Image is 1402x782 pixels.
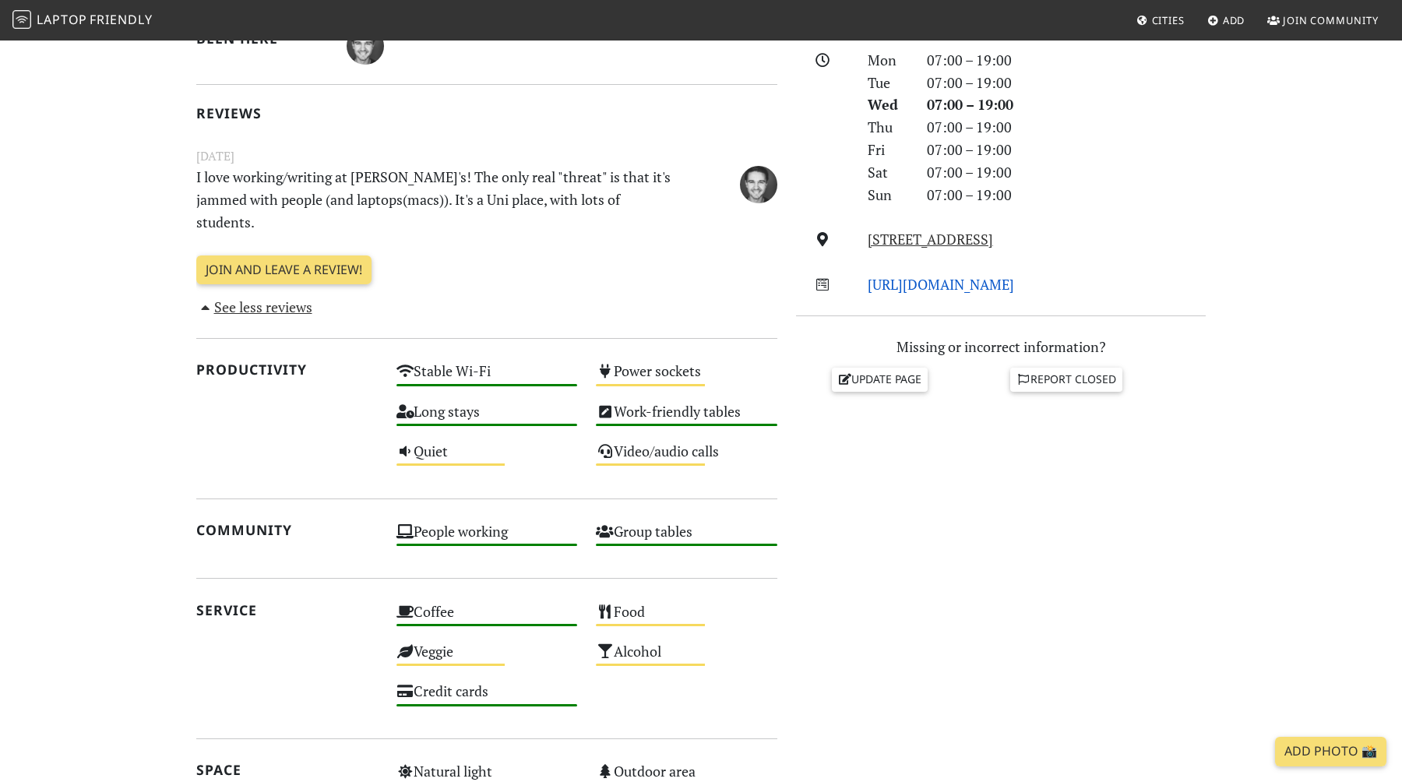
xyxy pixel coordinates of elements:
[858,93,918,116] div: Wed
[1275,737,1386,766] a: Add Photo 📸
[12,7,153,34] a: LaptopFriendly LaptopFriendly
[196,522,378,538] h2: Community
[918,49,1215,72] div: 07:00 – 19:00
[196,105,777,122] h2: Reviews
[587,399,787,439] div: Work-friendly tables
[387,399,587,439] div: Long stays
[1223,13,1245,27] span: Add
[858,116,918,139] div: Thu
[587,358,787,398] div: Power sockets
[387,639,587,678] div: Veggie
[832,368,928,391] a: Update page
[196,762,378,778] h2: Space
[187,146,787,166] small: [DATE]
[1130,6,1191,34] a: Cities
[918,116,1215,139] div: 07:00 – 19:00
[587,639,787,678] div: Alcohol
[858,161,918,184] div: Sat
[918,161,1215,184] div: 07:00 – 19:00
[90,11,152,28] span: Friendly
[196,361,378,378] h2: Productivity
[196,255,372,285] a: Join and leave a review!
[1283,13,1379,27] span: Join Community
[1201,6,1252,34] a: Add
[868,230,993,248] a: [STREET_ADDRESS]
[868,275,1014,294] a: [URL][DOMAIN_NAME]
[387,678,587,718] div: Credit cards
[858,184,918,206] div: Sun
[347,27,384,65] img: 1484760836-vedran.jpg
[196,602,378,618] h2: Service
[858,72,918,94] div: Tue
[918,93,1215,116] div: 07:00 – 19:00
[1261,6,1385,34] a: Join Community
[587,599,787,639] div: Food
[918,139,1215,161] div: 07:00 – 19:00
[347,35,384,54] span: Vedran Rasic
[1152,13,1185,27] span: Cities
[858,49,918,72] div: Mon
[12,10,31,29] img: LaptopFriendly
[1010,368,1122,391] a: Report closed
[37,11,87,28] span: Laptop
[858,139,918,161] div: Fri
[740,173,777,192] span: Vedran Rasic
[918,184,1215,206] div: 07:00 – 19:00
[587,439,787,478] div: Video/audio calls
[187,166,687,233] p: I love working/writing at [PERSON_NAME]'s! The only real "threat" is that it's jammed with people...
[387,519,587,558] div: People working
[796,336,1206,358] p: Missing or incorrect information?
[587,519,787,558] div: Group tables
[740,166,777,203] img: 1484760836-vedran.jpg
[387,358,587,398] div: Stable Wi-Fi
[918,72,1215,94] div: 07:00 – 19:00
[387,439,587,478] div: Quiet
[196,298,312,316] a: See less reviews
[387,599,587,639] div: Coffee
[196,30,328,47] h2: Been here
